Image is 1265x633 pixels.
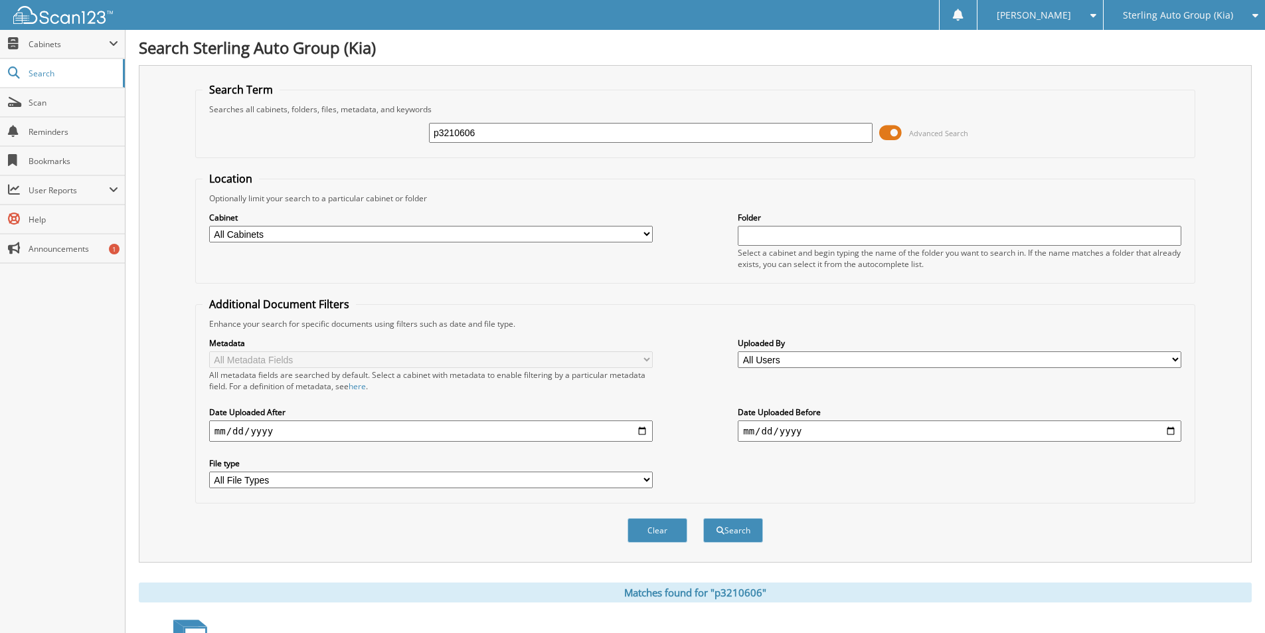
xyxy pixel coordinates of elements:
[738,420,1181,442] input: end
[203,104,1188,115] div: Searches all cabinets, folders, files, metadata, and keywords
[29,155,118,167] span: Bookmarks
[203,82,280,97] legend: Search Term
[109,244,120,254] div: 1
[29,126,118,137] span: Reminders
[909,128,968,138] span: Advanced Search
[13,6,113,24] img: scan123-logo-white.svg
[203,171,259,186] legend: Location
[29,39,109,50] span: Cabinets
[29,185,109,196] span: User Reports
[29,97,118,108] span: Scan
[738,407,1181,418] label: Date Uploaded Before
[209,407,653,418] label: Date Uploaded After
[209,212,653,223] label: Cabinet
[738,247,1181,270] div: Select a cabinet and begin typing the name of the folder you want to search in. If the name match...
[209,337,653,349] label: Metadata
[29,214,118,225] span: Help
[1123,11,1233,19] span: Sterling Auto Group (Kia)
[738,337,1181,349] label: Uploaded By
[203,297,356,312] legend: Additional Document Filters
[209,420,653,442] input: start
[738,212,1181,223] label: Folder
[139,583,1252,602] div: Matches found for "p3210606"
[29,243,118,254] span: Announcements
[209,458,653,469] label: File type
[997,11,1071,19] span: [PERSON_NAME]
[29,68,116,79] span: Search
[203,193,1188,204] div: Optionally limit your search to a particular cabinet or folder
[628,518,687,543] button: Clear
[703,518,763,543] button: Search
[209,369,653,392] div: All metadata fields are searched by default. Select a cabinet with metadata to enable filtering b...
[139,37,1252,58] h1: Search Sterling Auto Group (Kia)
[203,318,1188,329] div: Enhance your search for specific documents using filters such as date and file type.
[349,381,366,392] a: here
